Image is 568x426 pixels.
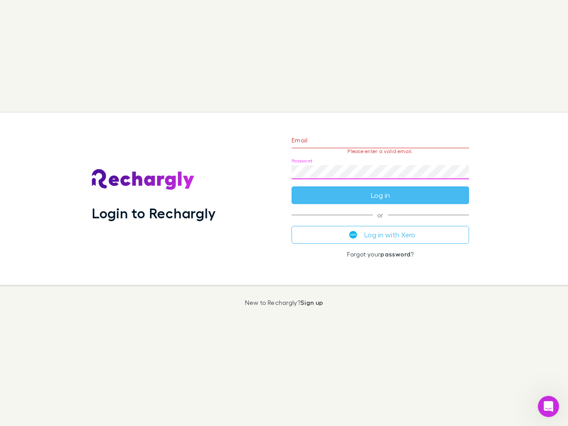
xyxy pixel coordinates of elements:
[349,231,357,239] img: Xero's logo
[300,299,323,306] a: Sign up
[292,158,312,164] label: Password
[292,186,469,204] button: Log in
[92,205,216,221] h1: Login to Rechargly
[92,169,195,190] img: Rechargly's Logo
[292,251,469,258] p: Forgot your ?
[538,396,559,417] iframe: Intercom live chat
[292,226,469,244] button: Log in with Xero
[292,148,469,154] p: Please enter a valid email.
[380,250,410,258] a: password
[245,299,323,306] p: New to Rechargly?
